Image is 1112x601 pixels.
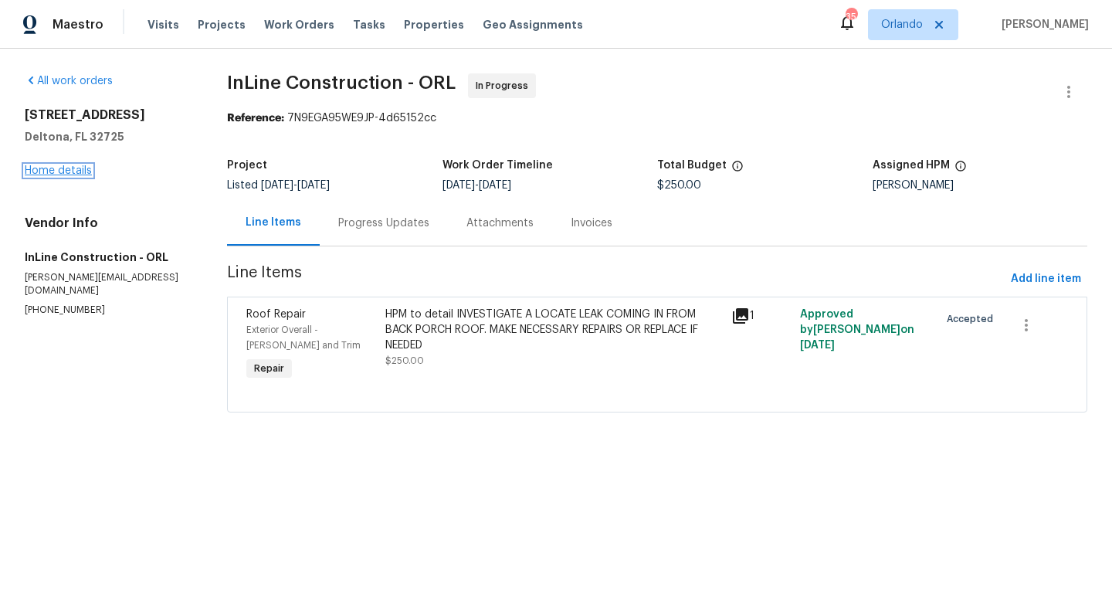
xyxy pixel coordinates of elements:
[571,216,612,231] div: Invoices
[442,180,511,191] span: -
[246,309,306,320] span: Roof Repair
[227,265,1005,294] span: Line Items
[873,160,950,171] h5: Assigned HPM
[25,271,190,297] p: [PERSON_NAME][EMAIL_ADDRESS][DOMAIN_NAME]
[264,17,334,32] span: Work Orders
[995,17,1089,32] span: [PERSON_NAME]
[25,304,190,317] p: [PHONE_NUMBER]
[483,17,583,32] span: Geo Assignments
[246,215,301,230] div: Line Items
[25,76,113,87] a: All work orders
[25,129,190,144] h5: Deltona, FL 32725
[246,325,361,350] span: Exterior Overall - [PERSON_NAME] and Trim
[248,361,290,376] span: Repair
[846,9,856,25] div: 35
[25,165,92,176] a: Home details
[25,216,190,231] h4: Vendor Info
[261,180,330,191] span: -
[147,17,179,32] span: Visits
[385,307,722,353] div: HPM to detail INVESTIGATE A LOCATE LEAK COMING IN FROM BACK PORCH ROOF. MAKE NECESSARY REPAIRS OR...
[297,180,330,191] span: [DATE]
[442,180,475,191] span: [DATE]
[657,180,701,191] span: $250.00
[800,309,914,351] span: Approved by [PERSON_NAME] on
[353,19,385,30] span: Tasks
[25,107,190,123] h2: [STREET_ADDRESS]
[227,160,267,171] h5: Project
[25,250,190,265] h5: InLine Construction - ORL
[53,17,103,32] span: Maestro
[954,160,967,180] span: The hpm assigned to this work order.
[404,17,464,32] span: Properties
[881,17,923,32] span: Orlando
[1011,270,1081,289] span: Add line item
[800,340,835,351] span: [DATE]
[1005,265,1087,294] button: Add line item
[873,180,1087,191] div: [PERSON_NAME]
[261,180,293,191] span: [DATE]
[385,356,424,365] span: $250.00
[442,160,553,171] h5: Work Order Timeline
[731,307,792,325] div: 1
[198,17,246,32] span: Projects
[227,73,456,92] span: InLine Construction - ORL
[947,311,999,327] span: Accepted
[731,160,744,180] span: The total cost of line items that have been proposed by Opendoor. This sum includes line items th...
[476,78,534,93] span: In Progress
[479,180,511,191] span: [DATE]
[466,216,534,231] div: Attachments
[227,180,330,191] span: Listed
[657,160,727,171] h5: Total Budget
[227,110,1087,126] div: 7N9EGA95WE9JP-4d65152cc
[227,113,284,124] b: Reference:
[338,216,429,231] div: Progress Updates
